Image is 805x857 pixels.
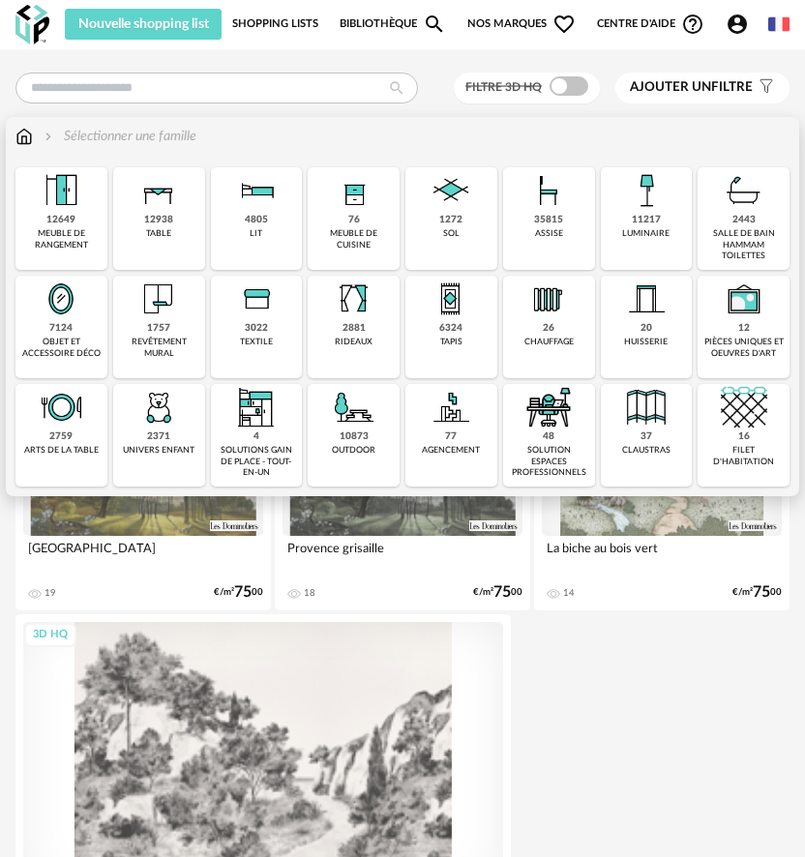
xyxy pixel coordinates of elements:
[146,228,171,239] div: table
[348,214,360,226] div: 76
[45,587,56,599] div: 19
[641,322,652,335] div: 20
[340,430,369,443] div: 10873
[21,337,102,359] div: objet et accessoire déco
[65,9,222,40] button: Nouvelle shopping list
[304,587,315,599] div: 18
[38,384,84,430] img: ArtTable.png
[217,445,297,478] div: solutions gain de place - tout-en-un
[41,127,56,146] img: svg+xml;base64,PHN2ZyB3aWR0aD0iMTYiIGhlaWdodD0iMTYiIHZpZXdCb3g9IjAgMCAxNiAxNiIgZmlsbD0ibm9uZSIgeG...
[622,228,670,239] div: luminaire
[21,228,102,251] div: meuble de rangement
[331,167,377,214] img: Rangement.png
[732,214,756,226] div: 2443
[467,9,576,40] span: Nos marques
[428,167,474,214] img: Sol.png
[624,337,668,347] div: huisserie
[245,322,268,335] div: 3022
[623,276,670,322] img: Huiserie.png
[234,586,252,599] span: 75
[738,322,750,335] div: 12
[753,79,775,96] span: Filter icon
[343,322,366,335] div: 2881
[428,276,474,322] img: Tapis.png
[233,384,280,430] img: ToutEnUn.png
[233,167,280,214] img: Literie.png
[245,214,268,226] div: 4805
[135,167,182,214] img: Table.png
[732,586,782,599] div: €/m² 00
[563,587,575,599] div: 14
[738,430,750,443] div: 16
[721,276,767,322] img: UniqueOeuvre.png
[232,9,318,40] a: Shopping Lists
[681,13,704,36] span: Help Circle Outline icon
[543,322,554,335] div: 26
[38,276,84,322] img: Miroir.png
[534,394,790,611] a: 3D HQ La biche au bois vert 14 €/m²7500
[524,337,574,347] div: chauffage
[24,623,76,647] div: 3D HQ
[233,276,280,322] img: Textile.png
[525,276,572,322] img: Radiateur.png
[15,394,271,611] a: 3D HQ [GEOGRAPHIC_DATA] 19 €/m²7500
[473,586,522,599] div: €/m² 00
[250,228,262,239] div: lit
[15,5,49,44] img: OXP
[135,384,182,430] img: UniversEnfant.png
[24,445,99,456] div: arts de la table
[623,167,670,214] img: Luminaire.png
[703,445,784,467] div: filet d'habitation
[15,127,33,146] img: svg+xml;base64,PHN2ZyB3aWR0aD0iMTYiIGhlaWdodD0iMTciIHZpZXdCb3g9IjAgMCAxNiAxNyIgZmlsbD0ibm9uZSIgeG...
[78,17,209,31] span: Nouvelle shopping list
[465,81,542,93] span: Filtre 3D HQ
[331,276,377,322] img: Rideaux.png
[440,337,462,347] div: tapis
[615,73,790,103] button: Ajouter unfiltre Filter icon
[275,394,530,611] a: 3D HQ Provence grisaille 18 €/m²7500
[335,337,373,347] div: rideaux
[331,384,377,430] img: Outdoor.png
[534,214,563,226] div: 35815
[428,384,474,430] img: Agencement.png
[721,167,767,214] img: Salle%20de%20bain.png
[509,445,589,478] div: solution espaces professionnels
[726,13,758,36] span: Account Circle icon
[340,9,446,40] a: BibliothèqueMagnify icon
[23,536,263,575] div: [GEOGRAPHIC_DATA]
[135,276,182,322] img: Papier%20peint.png
[726,13,749,36] span: Account Circle icon
[38,167,84,214] img: Meuble%20de%20rangement.png
[240,337,273,347] div: textile
[630,79,753,96] span: filtre
[423,13,446,36] span: Magnify icon
[768,14,790,35] img: fr
[622,445,671,456] div: claustras
[49,430,73,443] div: 2759
[623,384,670,430] img: Cloison.png
[630,80,711,94] span: Ajouter un
[525,167,572,214] img: Assise.png
[439,214,462,226] div: 1272
[41,127,196,146] div: Sélectionner une famille
[443,228,460,239] div: sol
[552,13,576,36] span: Heart Outline icon
[46,214,75,226] div: 12649
[493,586,511,599] span: 75
[445,430,457,443] div: 77
[543,430,554,443] div: 48
[123,445,194,456] div: univers enfant
[525,384,572,430] img: espace-de-travail.png
[147,430,170,443] div: 2371
[214,586,263,599] div: €/m² 00
[283,536,522,575] div: Provence grisaille
[721,384,767,430] img: filet.png
[313,228,394,251] div: meuble de cuisine
[535,228,563,239] div: assise
[144,214,173,226] div: 12938
[632,214,661,226] div: 11217
[253,430,259,443] div: 4
[703,337,784,359] div: pièces uniques et oeuvres d'art
[332,445,375,456] div: outdoor
[641,430,652,443] div: 37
